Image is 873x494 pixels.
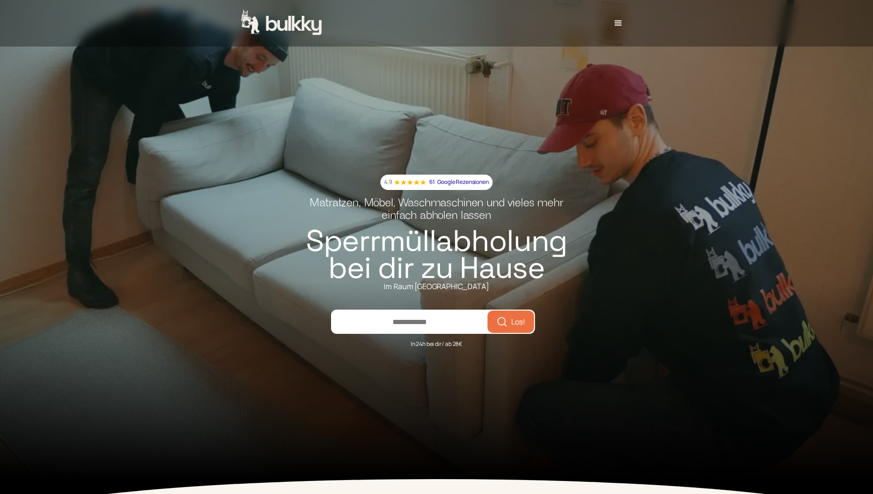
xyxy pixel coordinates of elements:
[489,312,532,331] button: Los!
[411,334,462,349] div: In 24h bei dir / ab 28€
[437,177,489,187] p: Google Rezensionen
[241,10,323,37] a: home
[384,282,489,291] div: Im Raum [GEOGRAPHIC_DATA]
[303,228,571,281] h1: Sperrmüllabholung bei dir zu Hause
[384,177,392,187] p: 4,9
[310,197,563,228] h2: Matratzen, Möbel, Waschmaschinen und vieles mehr einfach abholen lassen
[604,9,632,37] div: menu
[511,318,525,325] span: Los!
[429,177,435,187] p: 61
